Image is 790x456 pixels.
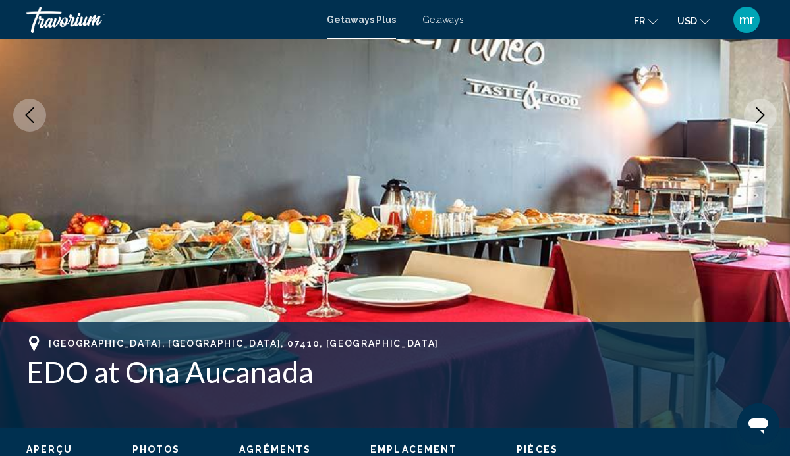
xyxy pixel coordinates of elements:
[677,16,697,26] span: USD
[26,443,73,455] button: Aperçu
[132,443,181,455] button: Photos
[634,16,645,26] span: fr
[239,444,311,455] span: Agréments
[370,443,457,455] button: Emplacement
[132,444,181,455] span: Photos
[239,443,311,455] button: Agréments
[744,99,777,132] button: Next image
[422,14,464,25] a: Getaways
[739,13,754,26] span: mr
[327,14,396,25] a: Getaways Plus
[26,355,764,389] h1: EDO at Ona Aucanada
[737,403,779,445] iframe: Bouton de lancement de la fenêtre de messagerie
[634,11,658,30] button: Change language
[26,7,314,33] a: Travorium
[370,444,457,455] span: Emplacement
[517,444,558,455] span: Pièces
[26,444,73,455] span: Aperçu
[517,443,558,455] button: Pièces
[49,338,439,349] span: [GEOGRAPHIC_DATA], [GEOGRAPHIC_DATA], 07410, [GEOGRAPHIC_DATA]
[677,11,710,30] button: Change currency
[729,6,764,34] button: User Menu
[13,99,46,132] button: Previous image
